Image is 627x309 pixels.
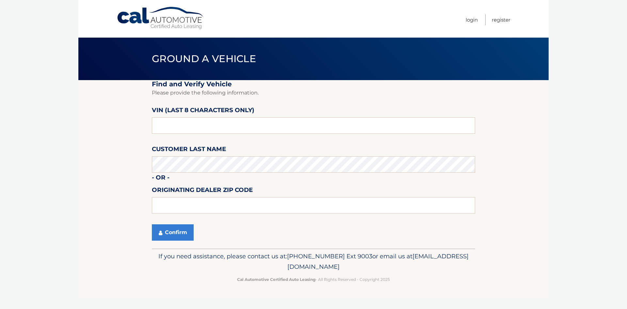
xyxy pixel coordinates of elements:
label: VIN (last 8 characters only) [152,105,254,117]
p: If you need assistance, please contact us at: or email us at [156,251,471,272]
label: Originating Dealer Zip Code [152,185,253,197]
a: Cal Automotive [117,7,205,30]
a: Login [466,14,478,25]
button: Confirm [152,224,194,241]
strong: Cal Automotive Certified Auto Leasing [237,277,315,282]
a: Register [492,14,510,25]
h2: Find and Verify Vehicle [152,80,475,88]
span: Ground a Vehicle [152,53,256,65]
span: [PHONE_NUMBER] Ext 9003 [287,252,372,260]
label: Customer Last Name [152,144,226,156]
label: - or - [152,173,169,185]
p: Please provide the following information. [152,88,475,97]
p: - All Rights Reserved - Copyright 2025 [156,276,471,283]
